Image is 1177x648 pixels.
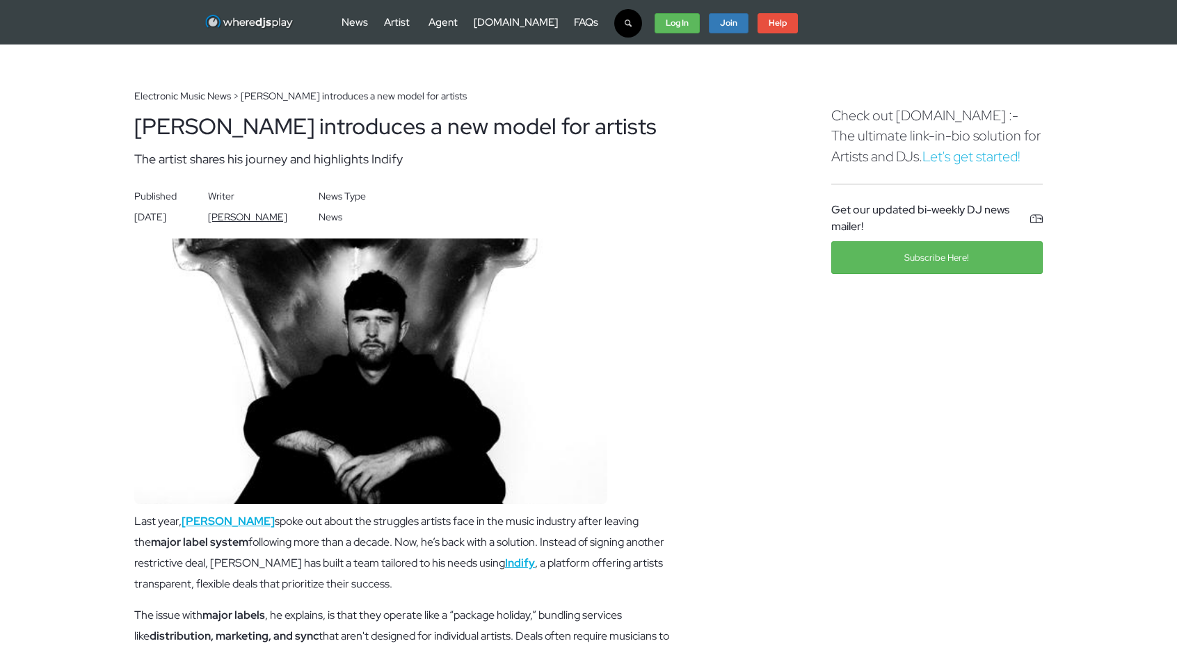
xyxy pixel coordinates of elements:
[208,210,287,225] div: [PERSON_NAME]
[505,556,535,570] a: Indify
[666,17,689,29] strong: Log In
[150,629,319,643] strong: distribution, marketing, and sync
[709,13,748,34] a: Join
[474,15,558,29] a: [DOMAIN_NAME]
[202,608,265,622] strong: major labels
[319,210,366,225] div: News
[429,15,458,29] a: Agent
[769,17,787,29] strong: Help
[134,511,675,594] p: Last year, spoke out about the struggles artists face in the music industry after leaving the fol...
[182,514,275,528] a: [PERSON_NAME]
[758,13,798,34] a: Help
[655,13,700,34] a: Log In
[831,106,1043,167] p: Check out [DOMAIN_NAME] :- The ultimate link-in-bio solution for Artists and DJs.
[134,189,177,204] div: Published
[205,14,294,31] img: WhereDJsPlay
[319,189,366,204] div: News Type
[922,147,1020,165] a: Let's get started!
[134,89,810,104] div: Electronic Music News > [PERSON_NAME] introduces a new model for artists
[720,17,737,29] strong: Join
[134,150,675,168] div: The artist shares his journey and highlights Indify
[134,238,607,504] img: Image
[384,15,410,29] a: Artist
[831,241,1043,274] button: Subscribe Here!
[574,15,598,29] a: FAQs
[134,111,675,143] div: [PERSON_NAME] introduces a new model for artists
[342,15,368,29] a: News
[134,210,177,225] div: [DATE]
[831,184,1043,234] div: Get our updated bi-weekly DJ news mailer!
[151,535,248,549] strong: major label system
[208,189,287,204] div: Writer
